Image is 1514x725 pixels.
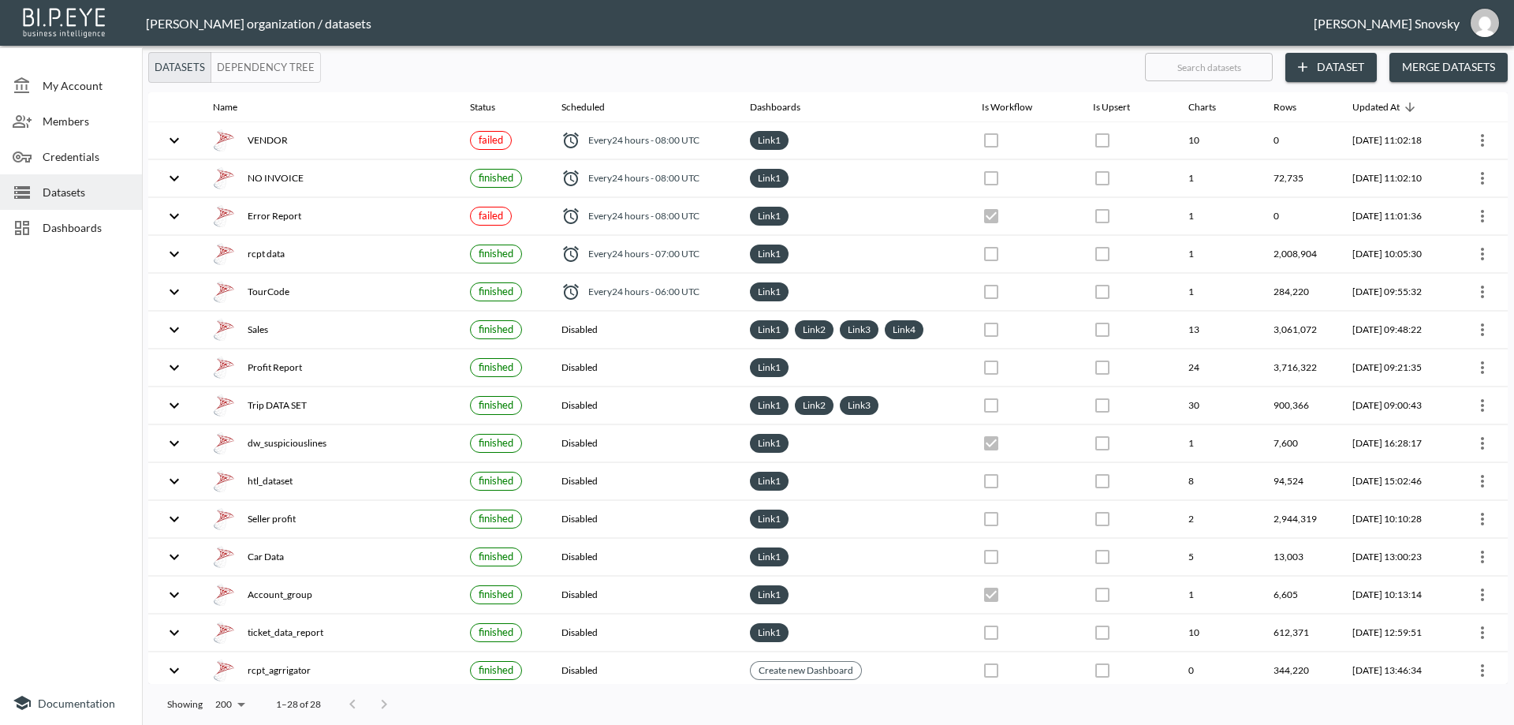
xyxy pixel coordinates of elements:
th: {"type":"div","key":null,"ref":null,"props":{"style":{"display":"flex","flexWrap":"wrap","gap":6}... [737,312,969,349]
span: finished [479,512,513,525]
th: {"type":{"isMobxInjector":true,"displayName":"inject-with-userStore-stripeStore-datasetsStore(Obj... [1449,122,1508,159]
th: {"type":{},"key":null,"ref":null,"props":{"size":"small","label":{"type":{},"key":null,"ref":null... [457,312,549,349]
th: {"type":{"isMobxInjector":true,"displayName":"inject-with-userStore-stripeStore-datasetsStore(Obj... [1449,577,1508,614]
div: Create new Dashboard [750,661,862,680]
div: NO INVOICE [213,167,445,189]
button: more [1470,506,1495,532]
div: Updated At [1352,98,1400,117]
th: {"type":{},"key":null,"ref":null,"props":{"size":"small","label":{"type":{},"key":null,"ref":null... [457,577,549,614]
th: {"type":"div","key":null,"ref":null,"props":{"style":{"display":"flex","gap":16,"alignItems":"cen... [200,274,457,311]
th: {"type":{},"key":null,"ref":null,"props":{"size":"small","label":{"type":{},"key":null,"ref":null... [457,425,549,462]
span: Name [213,98,258,117]
th: {"type":"div","key":null,"ref":null,"props":{"style":{"display":"flex","flexWrap":"wrap","gap":6}... [737,198,969,235]
span: finished [479,436,513,449]
a: Link1 [755,282,784,301]
th: {"type":{},"key":null,"ref":null,"props":{"disabled":true,"checked":false,"color":"primary","styl... [969,387,1080,424]
th: {"type":"div","key":null,"ref":null,"props":{"style":{"display":"flex","gap":16,"alignItems":"cen... [200,198,457,235]
div: Is Upsert [1093,98,1130,117]
button: more [1470,582,1495,607]
img: mssql icon [213,660,235,682]
th: {"type":"div","key":null,"ref":null,"props":{"style":{"display":"flex","gap":16,"alignItems":"cen... [200,652,457,689]
div: Rows [1273,98,1296,117]
th: {"type":{"isMobxInjector":true,"displayName":"inject-with-userStore-stripeStore-datasetsStore(Obj... [1449,539,1508,576]
span: finished [479,247,513,260]
th: Disabled [549,577,737,614]
th: 7,600 [1261,425,1341,462]
th: {"type":{"isMobxInjector":true,"displayName":"inject-with-userStore-stripeStore-datasetsStore(Obj... [1449,387,1508,424]
th: {"type":{},"key":null,"ref":null,"props":{"disabled":true,"checked":false,"color":"primary","styl... [969,463,1080,500]
button: more [1470,393,1495,418]
th: {"type":"div","key":null,"ref":null,"props":{"style":{"display":"flex","flexWrap":"wrap","gap":6}... [737,274,969,311]
th: {"type":{"isMobxInjector":true,"displayName":"inject-with-userStore-stripeStore-datasetsStore(Obj... [1449,198,1508,235]
span: Members [43,113,129,129]
span: Status [470,98,516,117]
div: Link1 [750,207,789,226]
th: 2025-08-21, 11:02:18 [1340,122,1449,159]
button: expand row [161,506,188,533]
span: Scheduled [561,98,625,117]
a: Documentation [13,693,129,712]
th: {"type":{},"key":null,"ref":null,"props":{"size":"small","label":{"type":{},"key":null,"ref":null... [457,501,549,538]
span: My Account [43,77,129,94]
th: {"type":"div","key":null,"ref":null,"props":{"style":{"display":"flex","gap":16,"alignItems":"cen... [200,387,457,424]
th: 2025-08-21, 11:02:10 [1340,160,1449,197]
th: {"type":{},"key":null,"ref":null,"props":{"disabled":true,"color":"primary","style":{"padding":0}... [1080,122,1176,159]
button: more [1470,279,1495,305]
th: {"type":"div","key":null,"ref":null,"props":{"style":{"display":"flex","gap":16,"alignItems":"cen... [200,615,457,652]
button: more [1470,469,1495,494]
span: Credentials [43,148,129,165]
th: {"type":{"isMobxInjector":true,"displayName":"inject-with-userStore-stripeStore-datasetsStore(Obj... [1449,274,1508,311]
th: {"type":"div","key":null,"ref":null,"props":{"style":{"display":"flex","gap":16,"alignItems":"cen... [200,312,457,349]
div: Account_group [213,584,445,606]
th: 2,008,904 [1261,236,1341,273]
th: Disabled [549,387,737,424]
th: Disabled [549,463,737,500]
button: more [1470,355,1495,380]
th: {"type":{},"key":null,"ref":null,"props":{"size":"small","label":{"type":{},"key":null,"ref":null... [457,160,549,197]
th: {"type":{},"key":null,"ref":null,"props":{"disabled":true,"checked":false,"color":"primary","styl... [969,274,1080,311]
button: expand row [161,468,188,495]
th: {"type":"div","key":null,"ref":null,"props":{"style":{"display":"flex","flexWrap":"wrap","gap":6}... [737,160,969,197]
th: {"type":{},"key":null,"ref":null,"props":{"disabled":true,"checked":false,"color":"primary","styl... [969,615,1080,652]
button: Dependency Tree [211,52,321,83]
th: {"type":{},"key":null,"ref":null,"props":{"disabled":true,"color":"primary","style":{"padding":0}... [1080,312,1176,349]
th: 2025-08-21, 09:55:32 [1340,274,1449,311]
span: finished [479,474,513,487]
button: more [1470,317,1495,342]
div: Trip DATA SET [213,394,445,417]
th: {"type":"div","key":null,"ref":null,"props":{"style":{"display":"flex","flexWrap":"wrap","gap":6}... [737,349,969,387]
th: 24 [1176,349,1261,387]
span: finished [479,171,513,184]
span: Every 24 hours - 08:00 UTC [588,209,699,222]
span: Dashboards [43,219,129,236]
img: mssql icon [213,508,235,530]
th: {"type":{"isMobxInjector":true,"displayName":"inject-with-userStore-stripeStore-datasetsStore(Obj... [1449,312,1508,349]
div: 200 [209,694,251,715]
button: expand row [161,278,188,305]
th: Disabled [549,425,737,462]
div: Link1 [750,282,789,301]
button: expand row [161,581,188,608]
th: 2025-07-10, 12:59:51 [1340,615,1449,652]
button: more [1470,431,1495,456]
img: mssql icon [213,319,235,341]
th: {"type":{"isMobxInjector":true,"displayName":"inject-with-userStore-stripeStore-datasetsStore(Obj... [1449,425,1508,462]
a: Link3 [845,396,874,414]
th: {"type":{},"key":null,"ref":null,"props":{"disabled":true,"color":"primary","style":{"padding":0}... [1080,349,1176,387]
th: 6,605 [1261,577,1341,614]
th: 10 [1176,615,1261,652]
button: expand row [161,544,188,570]
a: Link1 [755,169,784,187]
button: expand row [161,657,188,684]
th: 30 [1176,387,1261,424]
th: 13,003 [1261,539,1341,576]
th: {"type":{"isMobxInjector":true,"displayName":"inject-with-userStore-stripeStore-datasetsStore(Obj... [1449,463,1508,500]
a: Link1 [755,585,784,604]
div: dw_suspiciouslines [213,432,445,454]
th: {"type":"div","key":null,"ref":null,"props":{"style":{"display":"flex","alignItems":"center","col... [549,274,737,311]
th: 94,524 [1261,463,1341,500]
button: expand row [161,203,188,230]
img: mssql icon [213,622,235,644]
th: {"type":"div","key":null,"ref":null,"props":{"style":{"display":"flex","flexWrap":"wrap","gap":6}... [737,539,969,576]
div: Link1 [750,131,789,150]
